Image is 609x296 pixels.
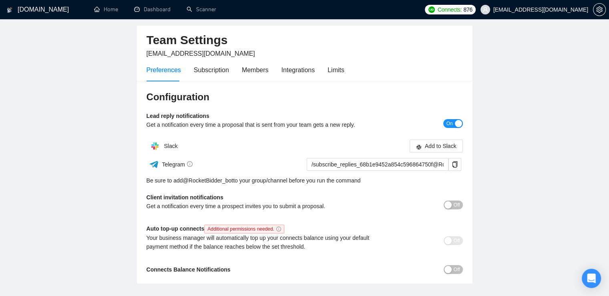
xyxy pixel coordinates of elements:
div: Get a notification every time a prospect invites you to submit a proposal. [147,202,384,211]
img: ww3wtPAAAAAElFTkSuQmCC [149,159,159,169]
span: Telegram [162,161,193,168]
h3: Configuration [147,91,463,103]
div: Open Intercom Messenger [582,269,601,288]
span: Additional permissions needed. [204,225,284,233]
div: Preferences [147,65,181,75]
div: Integrations [281,65,315,75]
span: copy [449,161,461,168]
a: dashboardDashboard [134,6,171,13]
span: user [482,7,488,12]
div: Subscription [194,65,229,75]
a: homeHome [94,6,118,13]
img: logo [7,4,12,16]
span: Connects: [438,5,462,14]
span: info-circle [187,161,193,167]
span: On [446,119,452,128]
div: Limits [328,65,344,75]
div: Members [242,65,269,75]
span: 876 [463,5,472,14]
h2: Team Settings [147,32,463,49]
button: setting [593,3,606,16]
span: info-circle [276,227,281,231]
b: Auto top-up connects [147,225,287,232]
a: searchScanner [187,6,216,13]
span: Off [454,236,460,245]
a: @RocketBidder_bot [183,176,233,185]
div: Be sure to add to your group/channel before you run the command [147,176,463,185]
a: setting [593,6,606,13]
div: Your business manager will automatically top up your connects balance using your default payment ... [147,233,384,251]
span: setting [593,6,605,13]
b: Client invitation notifications [147,194,223,201]
div: Get a notification every time a proposal that is sent from your team gets a new reply. [147,120,384,129]
span: [EMAIL_ADDRESS][DOMAIN_NAME] [147,50,255,57]
span: Off [454,201,460,209]
span: slack [416,144,422,150]
span: Slack [164,143,177,149]
b: Connects Balance Notifications [147,266,231,273]
img: hpQkSZIkSZIkSZIkSZIkSZIkSZIkSZIkSZIkSZIkSZIkSZIkSZIkSZIkSZIkSZIkSZIkSZIkSZIkSZIkSZIkSZIkSZIkSZIkS... [147,138,163,154]
b: Lead reply notifications [147,113,209,119]
span: Add to Slack [425,142,456,150]
button: slackAdd to Slack [410,140,463,152]
span: Off [454,265,460,274]
button: copy [448,158,461,171]
img: upwork-logo.png [428,6,435,13]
